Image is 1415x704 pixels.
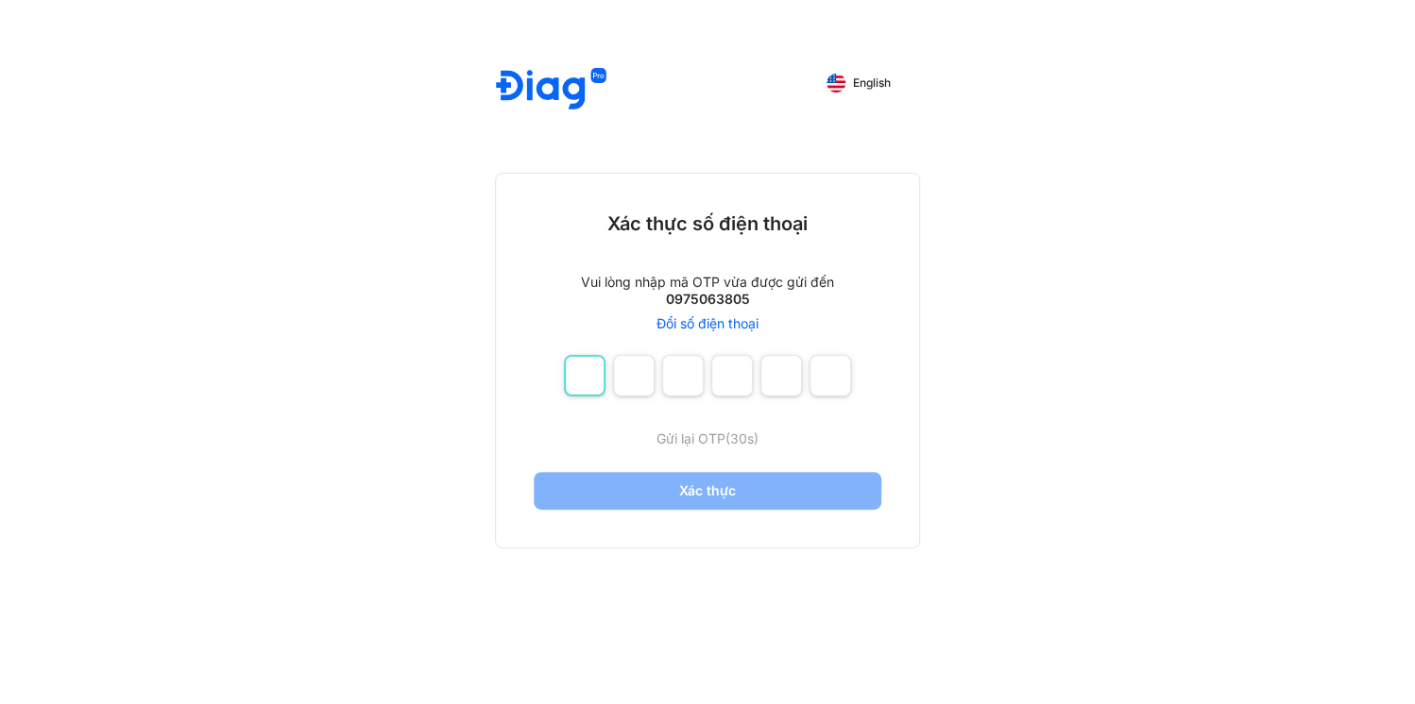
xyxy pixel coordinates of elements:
button: English [813,68,904,98]
a: Đổi số điện thoại [656,315,759,332]
div: Vui lòng nhập mã OTP vừa được gửi đến [581,274,834,291]
div: Xác thực số điện thoại [607,211,808,236]
div: 0975063805 [666,291,750,308]
img: logo [496,68,606,112]
img: English [827,74,845,92]
span: English [853,76,891,90]
button: Xác thực [534,472,881,510]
